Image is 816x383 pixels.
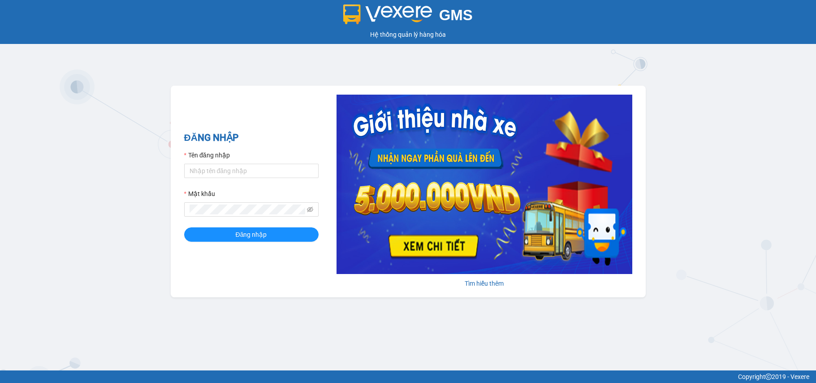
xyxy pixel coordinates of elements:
[343,13,473,21] a: GMS
[184,131,319,145] h2: ĐĂNG NHẬP
[190,205,305,214] input: Mật khẩu
[439,7,473,23] span: GMS
[307,206,313,213] span: eye-invisible
[184,150,230,160] label: Tên đăng nhập
[337,279,632,288] div: Tìm hiểu thêm
[765,374,772,380] span: copyright
[2,30,814,39] div: Hệ thống quản lý hàng hóa
[337,95,632,274] img: banner-0
[236,230,267,239] span: Đăng nhập
[343,4,432,24] img: logo 2
[7,372,809,382] div: Copyright 2019 - Vexere
[184,164,319,178] input: Tên đăng nhập
[184,227,319,242] button: Đăng nhập
[184,189,215,199] label: Mật khẩu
